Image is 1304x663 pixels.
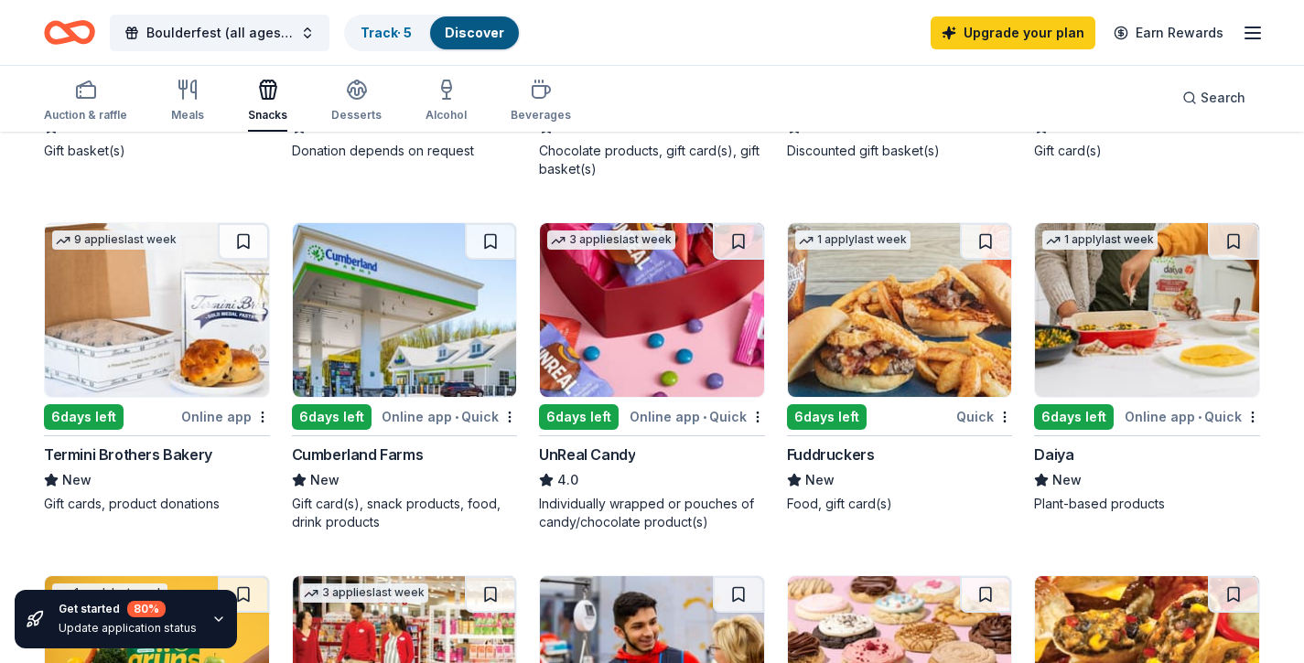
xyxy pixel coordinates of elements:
[44,495,270,513] div: Gift cards, product donations
[292,404,372,430] div: 6 days left
[292,222,518,531] a: Image for Cumberland Farms6days leftOnline app•QuickCumberland FarmsNewGift card(s), snack produc...
[956,405,1012,428] div: Quick
[248,108,287,123] div: Snacks
[1034,444,1073,465] div: Daiya
[293,223,517,397] img: Image for Cumberland Farms
[171,108,204,123] div: Meals
[787,142,1013,160] div: Discounted gift basket(s)
[62,469,92,491] span: New
[511,71,571,132] button: Beverages
[540,223,764,397] img: Image for UnReal Candy
[539,142,765,178] div: Chocolate products, gift card(s), gift basket(s)
[455,410,458,424] span: •
[511,108,571,123] div: Beverages
[44,142,270,160] div: Gift basket(s)
[1042,230,1158,250] div: 1 apply last week
[248,71,287,132] button: Snacks
[1034,404,1114,430] div: 6 days left
[539,495,765,531] div: Individually wrapped or pouches of candy/chocolate product(s)
[110,15,329,51] button: Boulderfest (all ages climbing competition)
[1201,87,1245,109] span: Search
[788,223,1012,397] img: Image for Fuddruckers
[539,404,619,430] div: 6 days left
[59,601,197,617] div: Get started
[426,108,467,123] div: Alcohol
[44,108,127,123] div: Auction & raffle
[361,25,412,40] a: Track· 5
[344,15,521,51] button: Track· 5Discover
[1198,410,1202,424] span: •
[382,405,517,428] div: Online app Quick
[292,142,518,160] div: Donation depends on request
[310,469,339,491] span: New
[445,25,504,40] a: Discover
[547,230,675,250] div: 3 applies last week
[787,444,875,465] div: Fuddruckers
[44,404,124,430] div: 6 days left
[426,71,467,132] button: Alcohol
[1034,495,1260,513] div: Plant-based products
[1103,16,1234,49] a: Earn Rewards
[44,71,127,132] button: Auction & raffle
[52,230,180,250] div: 9 applies last week
[1052,469,1082,491] span: New
[44,11,95,54] a: Home
[1168,80,1260,116] button: Search
[539,444,635,465] div: UnReal Candy
[44,444,212,465] div: Termini Brothers Bakery
[171,71,204,132] button: Meals
[1034,222,1260,513] a: Image for Daiya1 applylast week6days leftOnline app•QuickDaiyaNewPlant-based products
[292,444,424,465] div: Cumberland Farms
[795,230,911,250] div: 1 apply last week
[931,16,1095,49] a: Upgrade your plan
[805,469,835,491] span: New
[787,404,867,430] div: 6 days left
[539,222,765,531] a: Image for UnReal Candy3 applieslast week6days leftOnline app•QuickUnReal Candy4.0Individually wra...
[557,469,578,491] span: 4.0
[703,410,706,424] span: •
[331,71,382,132] button: Desserts
[787,222,1013,513] a: Image for Fuddruckers 1 applylast week6days leftQuickFuddruckersNewFood, gift card(s)
[630,405,765,428] div: Online app Quick
[292,495,518,531] div: Gift card(s), snack products, food, drink products
[1035,223,1259,397] img: Image for Daiya
[1125,405,1260,428] div: Online app Quick
[146,22,293,44] span: Boulderfest (all ages climbing competition)
[45,223,269,397] img: Image for Termini Brothers Bakery
[181,405,270,428] div: Online app
[331,108,382,123] div: Desserts
[787,495,1013,513] div: Food, gift card(s)
[1034,142,1260,160] div: Gift card(s)
[59,621,197,636] div: Update application status
[300,583,428,603] div: 3 applies last week
[127,601,166,617] div: 80 %
[44,222,270,513] a: Image for Termini Brothers Bakery9 applieslast week6days leftOnline appTermini Brothers BakeryNew...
